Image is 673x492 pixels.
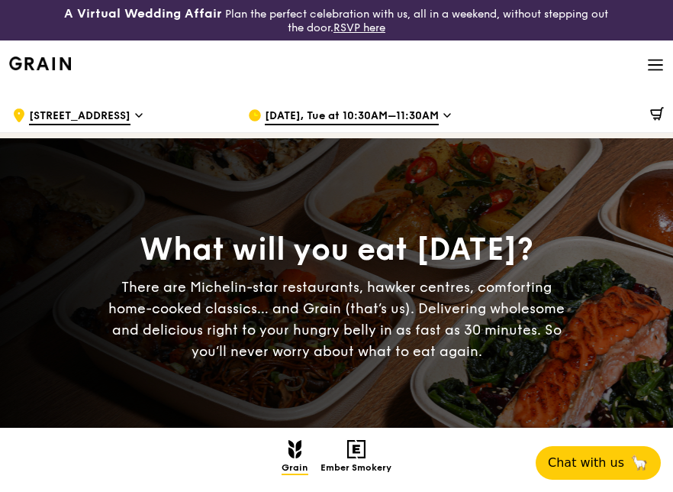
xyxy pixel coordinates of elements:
img: Grain [9,57,71,70]
span: [STREET_ADDRESS] [29,108,130,125]
div: Plan the perfect celebration with us, all in a weekend, without stepping out the door. [56,6,617,34]
a: RSVP here [333,21,385,34]
h3: A Virtual Wedding Affair [64,6,222,21]
span: 🦙 [630,454,649,472]
button: Chat with us🦙 [536,446,661,480]
span: Grain [282,462,308,475]
span: [DATE], Tue at 10:30AM–11:30AM [265,108,439,125]
span: Ember Smokery [320,462,391,475]
img: Ember Smokery mobile logo [347,440,365,458]
div: There are Michelin-star restaurants, hawker centres, comforting home-cooked classics… and Grain (... [98,277,575,362]
img: Grain mobile logo [288,440,301,458]
div: What will you eat [DATE]? [98,229,575,270]
span: Chat with us [548,454,624,472]
a: GrainGrain [9,40,71,86]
